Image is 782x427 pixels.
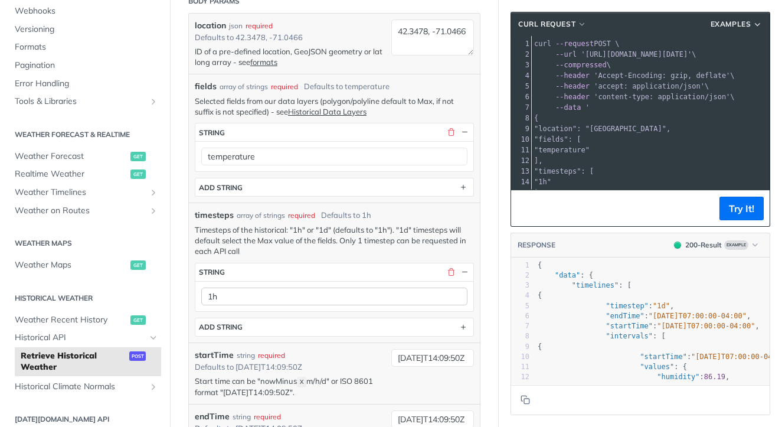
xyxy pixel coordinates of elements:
[149,382,158,392] button: Show subpages for Historical Climate Normals
[555,71,590,80] span: --header
[229,21,243,31] div: json
[258,350,285,361] div: required
[511,260,529,270] div: 1
[195,80,217,93] span: fields
[195,318,473,336] button: ADD string
[538,302,674,310] span: : ,
[555,93,590,101] span: --header
[511,331,529,341] div: 8
[538,271,593,279] span: : {
[511,270,529,281] div: 2
[538,312,751,320] span: : ,
[9,148,161,165] a: Weather Forecastget
[15,187,146,198] span: Weather Timelines
[706,18,767,30] button: Examples
[534,40,551,48] span: curl
[534,71,735,80] span: \
[555,50,577,58] span: --url
[538,322,760,330] span: : ,
[459,127,470,138] button: Hide
[511,134,531,145] div: 10
[15,205,146,217] span: Weather on Routes
[511,113,531,123] div: 8
[321,210,371,221] div: Defaults to 1h
[195,263,473,281] button: string
[711,19,751,30] span: Examples
[199,322,243,331] div: ADD string
[391,19,474,56] textarea: 42.3478, -71.0466
[271,82,298,92] div: required
[195,376,385,398] p: Start time can be "nowMinus m/h/d" or ISO 8601 format "[DATE]T14:09:50Z".
[288,107,367,116] a: Historical Data Layers
[9,2,161,20] a: Webhooks
[15,314,127,326] span: Weather Recent History
[685,240,722,250] div: 200 - Result
[9,129,161,140] h2: Weather Forecast & realtime
[9,329,161,347] a: Historical APIHide subpages for Historical API
[130,170,146,179] span: get
[534,114,538,122] span: {
[15,381,146,393] span: Historical Climate Normals
[534,135,581,144] span: "fields": [
[130,152,146,161] span: get
[538,332,666,340] span: : [
[716,383,738,392] span: 89.53
[517,200,534,217] button: Copy to clipboard
[511,362,529,372] div: 11
[511,372,529,382] div: 12
[511,38,531,49] div: 1
[534,178,551,186] span: "1h"
[640,353,686,361] span: "startTime"
[511,70,531,81] div: 4
[15,151,127,162] span: Weather Forecast
[511,352,529,362] div: 10
[130,315,146,325] span: get
[594,93,730,101] span: 'content-type: application/json'
[534,125,670,133] span: "location": "[GEOGRAPHIC_DATA]",
[199,183,243,192] div: ADD string
[15,96,146,107] span: Tools & Libraries
[129,351,146,361] span: post
[555,271,580,279] span: "data"
[9,165,161,183] a: Realtime Weatherget
[246,21,273,31] div: required
[15,41,158,53] span: Formats
[9,38,161,56] a: Formats
[9,414,161,425] h2: [DATE][DOMAIN_NAME] API
[538,343,542,351] span: {
[511,311,529,321] div: 6
[704,373,725,381] span: 86.19
[511,342,529,352] div: 9
[511,123,531,134] div: 9
[237,210,285,221] div: array of strings
[300,378,304,386] span: X
[534,157,542,165] span: ],
[149,188,158,197] button: Show subpages for Weather Timelines
[9,202,161,220] a: Weather on RoutesShow subpages for Weather on Routes
[21,350,126,373] span: Retrieve Historical Weather
[517,239,556,251] button: RESPONSE
[518,19,575,30] span: cURL Request
[511,145,531,155] div: 11
[606,312,644,320] span: "endTime"
[9,184,161,201] a: Weather TimelinesShow subpages for Weather Timelines
[657,322,755,330] span: "[DATE]T07:00:00-04:00"
[250,57,277,67] a: formats
[517,391,534,409] button: Copy to clipboard
[538,383,742,392] span: : ,
[9,293,161,304] h2: Historical Weather
[195,410,230,423] label: endTime
[9,311,161,329] a: Weather Recent Historyget
[534,50,696,58] span: \
[237,350,255,361] div: string
[511,92,531,102] div: 6
[653,302,670,310] span: "1d"
[640,363,674,371] span: "values"
[594,71,730,80] span: 'Accept-Encoding: gzip, deflate'
[459,267,470,278] button: Hide
[9,256,161,274] a: Weather Mapsget
[534,82,709,90] span: \
[220,82,268,92] div: array of strings
[233,412,251,422] div: string
[195,349,234,361] label: startTime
